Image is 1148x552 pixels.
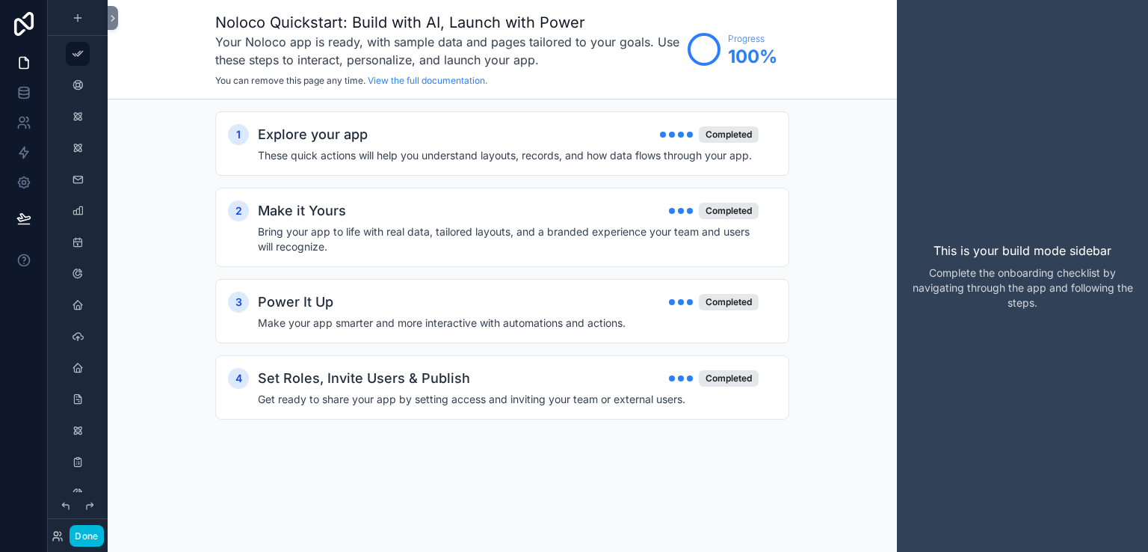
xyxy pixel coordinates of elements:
p: This is your build mode sidebar [933,242,1111,260]
a: View the full documentation. [368,75,487,86]
button: Done [70,525,103,547]
span: 100 % [728,45,777,69]
p: Complete the onboarding checklist by navigating through the app and following the steps. [909,266,1136,310]
span: Progress [728,33,777,45]
span: You can remove this page any time. [215,75,365,86]
h1: Noloco Quickstart: Build with AI, Launch with Power [215,12,680,33]
h3: Your Noloco app is ready, with sample data and pages tailored to your goals. Use these steps to i... [215,33,680,69]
